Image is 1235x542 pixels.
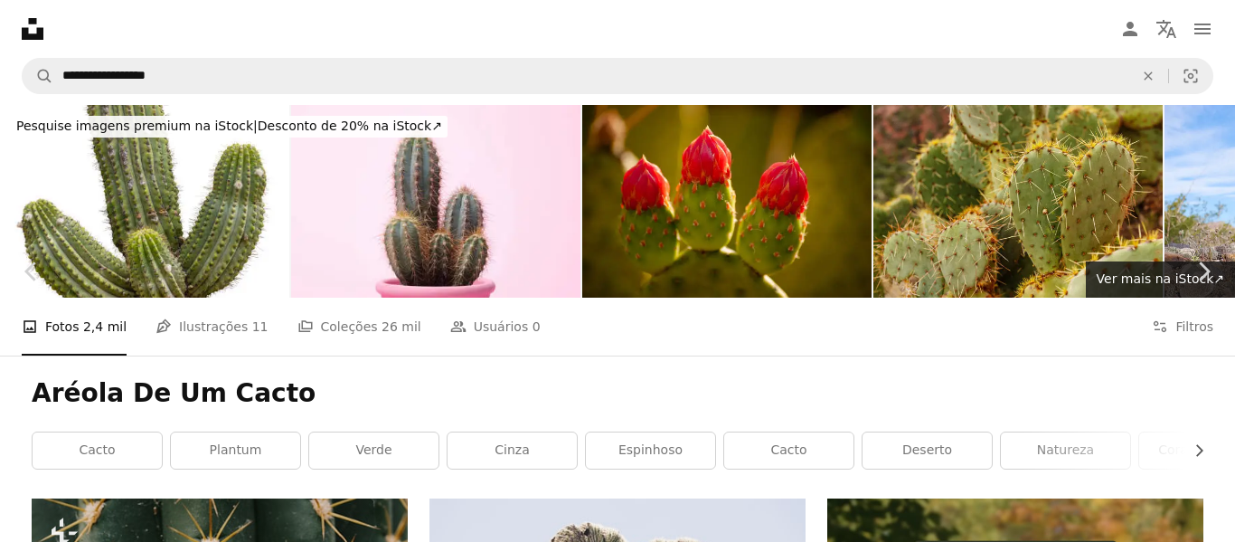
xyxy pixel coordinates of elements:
[582,105,872,298] img: quipá - detalhe do cacto florido na caatinga, vegetação típica do Nordeste do Brasil
[1097,271,1224,286] span: Ver mais na iStock ↗
[586,433,715,469] a: espinhoso
[1169,59,1212,93] button: Pesquisa visual
[1128,59,1168,93] button: Limpar
[863,433,992,469] a: deserto
[1184,11,1221,47] button: Menu
[171,433,300,469] a: plantum
[252,317,269,337] span: 11
[533,317,541,337] span: 0
[724,433,853,469] a: Cacto
[450,298,541,356] a: Usuários 0
[382,317,421,337] span: 26 mil
[1148,11,1184,47] button: Idioma
[1183,433,1203,469] button: rolar lista para a direita
[32,377,1203,410] h1: Aréola De Um Cacto
[33,433,162,469] a: cacto
[1152,298,1213,356] button: Filtros
[297,298,421,356] a: Coleções 26 mil
[1172,185,1235,358] a: Próximo
[1001,433,1130,469] a: natureza
[873,105,1163,298] img: Cacto verde crescendo na paisagem de Sedona Arizona
[448,433,577,469] a: cinza
[309,433,438,469] a: verde
[1086,261,1235,298] a: Ver mais na iStock↗
[1112,11,1148,47] a: Entrar / Cadastrar-se
[156,298,268,356] a: Ilustrações 11
[11,116,448,138] div: Desconto de 20% na iStock ↗
[16,119,258,133] span: Pesquise imagens premium na iStock |
[22,58,1213,94] form: Pesquise conteúdo visual em todo o site
[23,59,53,93] button: Pesquise na Unsplash
[291,105,580,298] img: Cacto no fundo cor-de-rosa
[22,18,43,40] a: Início — Unsplash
